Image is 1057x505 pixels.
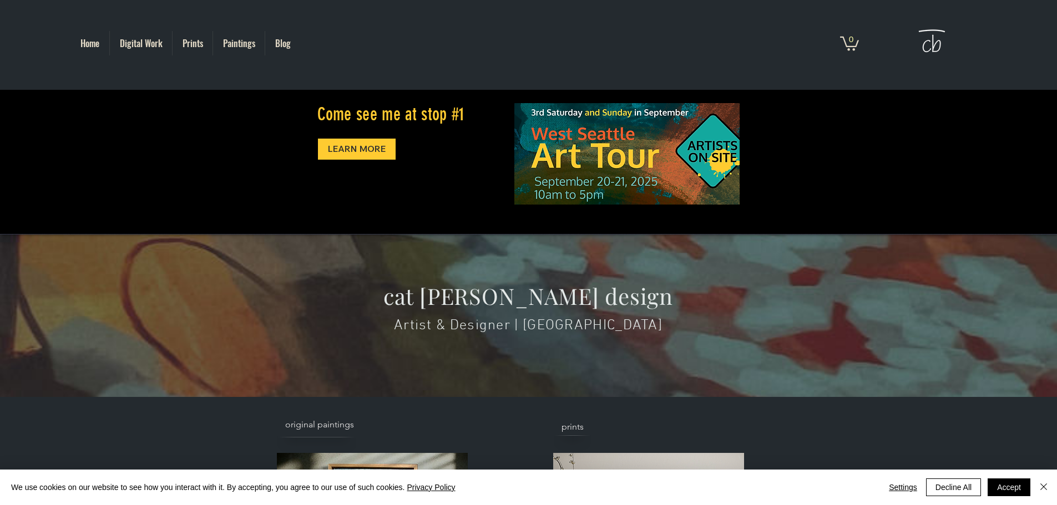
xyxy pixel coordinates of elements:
[11,482,456,492] span: We use cookies on our website to see how you interact with it. By accepting, you agree to our use...
[913,23,949,64] img: Cat Brooks Logo
[1037,480,1050,493] img: Close
[285,419,354,431] span: original paintings
[383,281,673,310] span: cat [PERSON_NAME] design
[70,31,109,55] a: Home
[394,317,662,334] span: Artist & Designer | [GEOGRAPHIC_DATA]
[407,483,455,492] a: Privacy Policy
[562,421,584,433] span: prints
[277,414,392,436] a: original paintings
[213,31,265,55] a: Paintings
[265,31,300,55] a: Blog
[849,34,854,44] text: 0
[328,142,386,155] span: LEARN MORE
[840,35,859,51] a: Cart with 0 items
[1037,478,1050,496] button: Close
[988,478,1030,496] button: Accept
[514,103,740,205] img: WS Art Tour 25
[553,416,644,438] a: prints
[317,138,396,160] a: LEARN MORE
[270,31,296,55] p: Blog
[926,478,981,496] button: Decline All
[317,104,464,125] span: Come see me at stop #1
[75,31,105,55] p: Home
[114,31,168,55] p: Digital Work
[889,479,917,496] span: Settings
[110,31,172,55] a: Digital Work
[218,31,261,55] p: Paintings
[70,31,300,55] nav: Site
[177,31,209,55] p: Prints
[173,31,213,55] a: Prints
